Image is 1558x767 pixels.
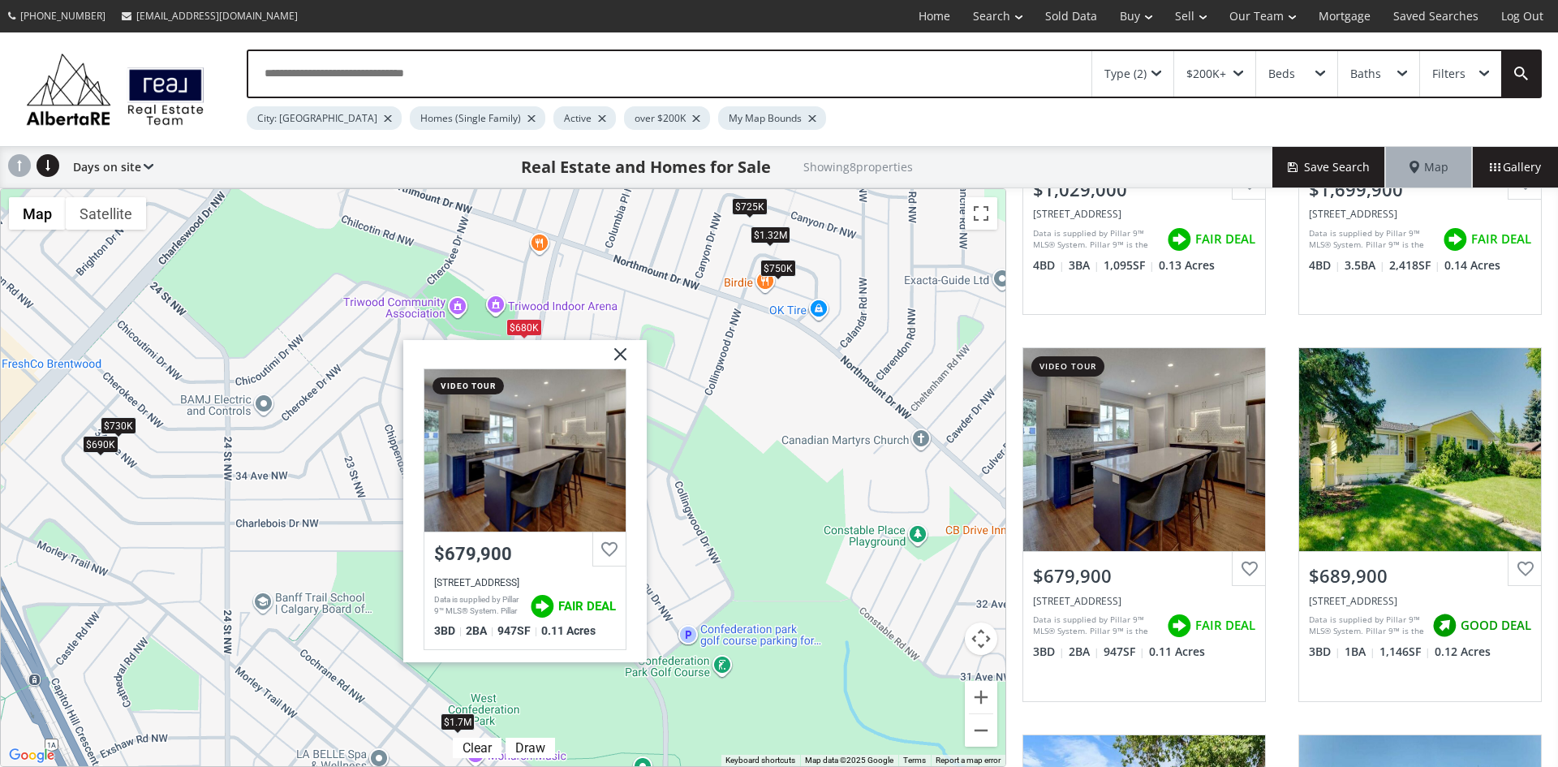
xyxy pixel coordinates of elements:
span: 4 BD [1309,257,1341,274]
div: Data is supplied by Pillar 9™ MLS® System. Pillar 9™ is the owner of the copyright in its MLS® Sy... [434,594,522,618]
div: 2635 34 Avenue NW, Calgary, AB T2L 0V4 [1309,594,1531,608]
div: $689,900 [1309,563,1531,588]
div: Type (2) [1104,68,1147,80]
div: Beds [1268,68,1295,80]
div: Click to draw. [506,740,555,756]
div: $1.32M [751,226,790,243]
span: 4 BD [1033,257,1065,274]
h2: Showing 8 properties [803,161,913,173]
img: Logo [18,49,213,130]
div: $1.7M [441,713,475,730]
span: 1,146 SF [1379,644,1431,660]
div: 3803 19 Street NW, Calgary, AB T2L 2B3 [434,577,616,588]
span: FAIR DEAL [1471,231,1531,248]
span: 0.13 Acres [1159,257,1215,274]
div: $750K [760,259,796,276]
a: Terms [903,756,926,765]
a: video tour$679,900[STREET_ADDRESS]Data is supplied by Pillar 9™ MLS® System. Pillar 9™ is the own... [424,368,626,650]
span: 2 BA [466,624,493,637]
div: 3803 19 Street NW, Calgary, AB T2L 2B3 [1033,594,1255,608]
span: 0.11 Acres [1149,644,1205,660]
div: Baths [1350,68,1381,80]
span: Gallery [1490,159,1541,175]
div: video tour [433,377,504,394]
div: over $200K [624,106,710,130]
div: $680K [506,319,542,336]
span: 0.12 Acres [1435,644,1491,660]
button: Zoom in [965,681,997,713]
button: Zoom out [965,714,997,747]
div: $679,900 [434,544,616,564]
div: Clear [458,740,496,756]
span: 2 BA [1069,644,1100,660]
span: 947 SF [497,624,537,637]
a: [EMAIL_ADDRESS][DOMAIN_NAME] [114,1,306,31]
button: Show street map [9,197,66,230]
span: Map data ©2025 Google [805,756,893,765]
span: [EMAIL_ADDRESS][DOMAIN_NAME] [136,9,298,23]
span: 1 BA [1345,644,1375,660]
img: rating icon [526,590,558,623]
div: Homes (Single Family) [410,106,545,130]
a: Report a map error [936,756,1001,765]
h1: Real Estate and Homes for Sale [521,156,771,179]
span: 1,095 SF [1104,257,1155,274]
span: 0.11 Acres [541,624,596,637]
span: 3 BD [1033,644,1065,660]
img: rating icon [1428,610,1461,642]
div: Click to clear. [453,740,501,756]
div: 3803 19 Street NW, Calgary, AB T2L 2B3 [424,369,626,532]
span: 3 BD [434,624,462,637]
img: rating icon [1163,610,1195,642]
span: [PHONE_NUMBER] [20,9,105,23]
div: $200K+ [1186,68,1226,80]
button: Show satellite imagery [66,197,146,230]
img: rating icon [1163,223,1195,256]
div: $1,029,000 [1033,177,1255,202]
a: Open this area in Google Maps (opens a new window) [5,745,58,766]
div: Active [553,106,616,130]
div: Gallery [1472,147,1558,187]
span: FAIR DEAL [558,599,616,614]
div: Data is supplied by Pillar 9™ MLS® System. Pillar 9™ is the owner of the copyright in its MLS® Sy... [1309,227,1435,252]
span: 0.14 Acres [1444,257,1500,274]
div: $690K [83,436,118,453]
span: 947 SF [1104,644,1145,660]
span: 3 BD [1309,644,1341,660]
div: Filters [1432,68,1465,80]
img: Google [5,745,58,766]
button: Keyboard shortcuts [725,755,795,766]
div: City: [GEOGRAPHIC_DATA] [247,106,402,130]
span: Map [1410,159,1448,175]
div: Data is supplied by Pillar 9™ MLS® System. Pillar 9™ is the owner of the copyright in its MLS® Sy... [1033,614,1159,638]
span: 3.5 BA [1345,257,1385,274]
span: FAIR DEAL [1195,617,1255,634]
button: Save Search [1272,147,1386,187]
button: Map camera controls [965,623,997,655]
div: $725K [732,198,768,215]
span: GOOD DEAL [1461,617,1531,634]
div: Map [1386,147,1472,187]
div: Data is supplied by Pillar 9™ MLS® System. Pillar 9™ is the owner of the copyright in its MLS® Sy... [1309,614,1424,638]
img: rating icon [1439,223,1471,256]
a: video tour$679,900[STREET_ADDRESS]Data is supplied by Pillar 9™ MLS® System. Pillar 9™ is the own... [1006,331,1282,717]
div: $1,699,900 [1309,177,1531,202]
div: 2003 Christie Road NW, Calgary, AB T2L 0V6 [1033,207,1255,221]
button: Toggle fullscreen view [965,197,997,230]
div: My Map Bounds [718,106,826,130]
div: Draw [511,740,549,756]
div: $679,900 [1033,563,1255,588]
img: x.svg [594,340,635,381]
div: Days on site [65,147,153,187]
div: 2815 Canmore Road NW, Calgary, AB T2M 4J7 [1309,207,1531,221]
span: FAIR DEAL [1195,231,1255,248]
div: Data is supplied by Pillar 9™ MLS® System. Pillar 9™ is the owner of the copyright in its MLS® Sy... [1033,227,1159,252]
a: $689,900[STREET_ADDRESS]Data is supplied by Pillar 9™ MLS® System. Pillar 9™ is the owner of the ... [1282,331,1558,717]
span: 3 BA [1069,257,1100,274]
span: 2,418 SF [1389,257,1440,274]
div: $730K [101,416,136,433]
